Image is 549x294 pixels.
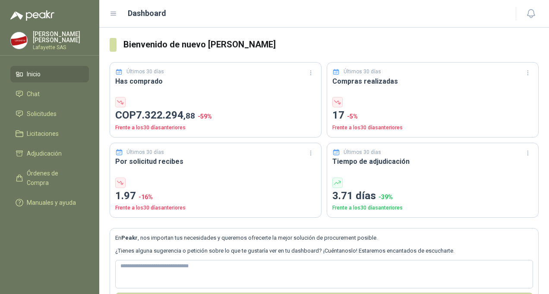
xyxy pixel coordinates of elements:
a: Chat [10,86,89,102]
p: [PERSON_NAME] [PERSON_NAME] [33,31,89,43]
a: Inicio [10,66,89,82]
a: Manuales y ayuda [10,194,89,211]
p: Últimos 30 días [126,148,164,156]
span: Chat [27,89,40,99]
p: Frente a los 30 días anteriores [115,204,316,212]
p: 1.97 [115,188,316,204]
p: Últimos 30 días [344,68,381,76]
p: Últimos 30 días [344,148,381,156]
p: Frente a los 30 días anteriores [332,204,533,212]
span: -39 % [379,194,393,200]
span: Solicitudes [27,109,57,119]
span: Órdenes de Compra [27,169,81,188]
p: Últimos 30 días [126,68,164,76]
img: Company Logo [11,32,27,49]
p: Lafayette SAS [33,45,89,50]
h3: Has comprado [115,76,316,87]
a: Órdenes de Compra [10,165,89,191]
span: Inicio [27,69,41,79]
span: -59 % [198,113,212,120]
span: 7.322.294 [136,109,195,121]
p: Frente a los 30 días anteriores [332,124,533,132]
a: Licitaciones [10,125,89,142]
h3: Tiempo de adjudicación [332,156,533,167]
span: Licitaciones [27,129,59,138]
p: En , nos importan tus necesidades y queremos ofrecerte la mejor solución de procurement posible. [115,234,533,242]
p: Frente a los 30 días anteriores [115,124,316,132]
span: ,88 [183,111,195,121]
h3: Por solicitud recibes [115,156,316,167]
p: ¿Tienes alguna sugerencia o petición sobre lo que te gustaría ver en tu dashboard? ¡Cuéntanoslo! ... [115,247,533,255]
span: Adjudicación [27,149,62,158]
span: -16 % [139,194,153,200]
p: 17 [332,107,533,124]
h3: Compras realizadas [332,76,533,87]
span: Manuales y ayuda [27,198,76,207]
img: Logo peakr [10,10,54,21]
p: 3.71 días [332,188,533,204]
p: COP [115,107,316,124]
h3: Bienvenido de nuevo [PERSON_NAME] [123,38,539,51]
span: -5 % [347,113,358,120]
a: Adjudicación [10,145,89,162]
b: Peakr [121,235,138,241]
a: Solicitudes [10,106,89,122]
h1: Dashboard [128,7,166,19]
